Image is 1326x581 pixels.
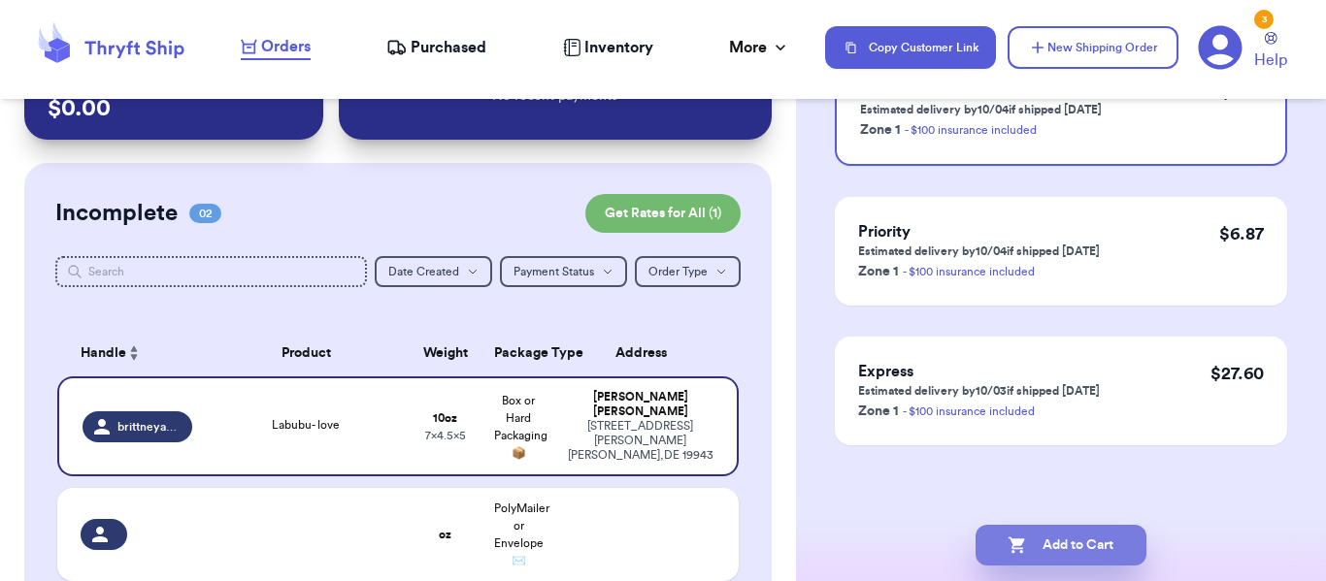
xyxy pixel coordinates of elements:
[433,412,457,424] strong: 10 oz
[1210,360,1264,387] p: $ 27.60
[117,419,181,435] span: brittneyawalker
[126,341,142,365] button: Sort ascending
[494,502,549,566] span: PolyMailer or Envelope ✉️
[241,35,311,60] a: Orders
[261,35,311,58] span: Orders
[976,525,1146,565] button: Add to Cart
[272,419,340,431] span: Labubu- love
[55,198,178,229] h2: Incomplete
[1219,220,1264,247] p: $ 6.87
[858,383,1100,399] p: Estimated delivery by 10/03 if shipped [DATE]
[500,256,627,287] button: Payment Status
[858,404,899,418] span: Zone 1
[563,36,653,59] a: Inventory
[585,194,741,233] button: Get Rates for All (1)
[386,36,486,59] a: Purchased
[567,419,713,463] div: [STREET_ADDRESS][PERSON_NAME] [PERSON_NAME] , DE 19943
[1254,48,1287,72] span: Help
[425,430,466,441] span: 7 x 4.5 x 5
[1254,32,1287,72] a: Help
[81,343,126,364] span: Handle
[860,123,901,137] span: Zone 1
[439,529,451,540] strong: oz
[903,405,1035,417] a: - $100 insurance included
[858,224,911,240] span: Priority
[1008,26,1178,69] button: New Shipping Order
[860,102,1102,117] p: Estimated delivery by 10/04 if shipped [DATE]
[825,26,996,69] button: Copy Customer Link
[388,266,459,277] span: Date Created
[55,256,367,287] input: Search
[648,266,708,277] span: Order Type
[555,330,739,376] th: Address
[494,395,547,459] span: Box or Hard Packaging 📦
[1254,10,1274,29] div: 3
[189,204,221,223] span: 02
[635,256,741,287] button: Order Type
[48,93,300,124] p: $ 0.00
[409,330,482,376] th: Weight
[905,124,1037,136] a: - $100 insurance included
[567,390,713,419] div: [PERSON_NAME] [PERSON_NAME]
[514,266,594,277] span: Payment Status
[858,265,899,278] span: Zone 1
[858,243,1100,259] p: Estimated delivery by 10/04 if shipped [DATE]
[482,330,556,376] th: Package Type
[858,364,913,379] span: Express
[204,330,409,376] th: Product
[729,36,790,59] div: More
[1198,25,1243,70] a: 3
[584,36,653,59] span: Inventory
[411,36,486,59] span: Purchased
[375,256,492,287] button: Date Created
[903,266,1035,277] a: - $100 insurance included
